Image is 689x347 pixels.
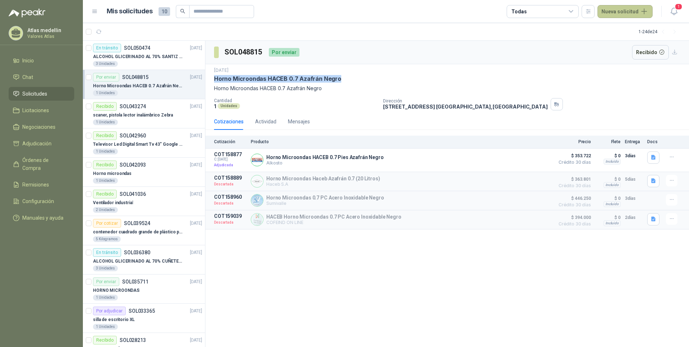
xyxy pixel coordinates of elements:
a: RecibidoSOL041036[DATE] Ventilador industrial2 Unidades [83,187,205,216]
div: Recibido [93,190,117,198]
p: SOL041036 [120,192,146,197]
p: [DATE] [190,162,202,168]
div: Recibido [93,131,117,140]
p: Docs [647,139,662,144]
span: Negociaciones [22,123,55,131]
span: Inicio [22,57,34,65]
p: [DATE] [190,278,202,285]
p: SOL042960 [120,133,146,138]
p: Horno Microondas Haceb Azafrán 0.7 (20 Litros) [266,176,380,181]
div: 1 Unidades [93,295,118,300]
p: Entrega [625,139,643,144]
h3: SOL048815 [225,47,263,58]
p: Horno Microondas HACEB 0.7 Azafrán Negro [93,83,183,89]
div: Por enviar [269,48,299,57]
p: 3 días [625,194,643,203]
p: Alkosto [266,160,384,166]
p: SOL028213 [120,338,146,343]
p: SOL035711 [122,279,148,284]
span: Crédito 30 días [555,184,591,188]
p: 5 días [625,175,643,184]
p: Descartada [214,200,246,207]
span: 10 [159,7,170,16]
p: Adjudicada [214,162,246,169]
p: Precio [555,139,591,144]
div: Actividad [255,118,276,126]
span: search [180,9,185,14]
div: Por adjudicar [93,307,126,315]
p: SOL039524 [124,221,150,226]
div: Mensajes [288,118,310,126]
a: Remisiones [9,178,74,192]
span: Configuración [22,197,54,205]
p: $ 0 [595,213,621,222]
a: RecibidoSOL042960[DATE] Televisor Led Digital Smart Tv 43" Google Tv 2k Hyundai Ref. Hyled4322gim... [83,128,205,158]
div: Todas [511,8,526,16]
span: Remisiones [22,181,49,189]
p: COT158877 [214,151,246,157]
p: scaner, pistola lector inalámbrico Zebra [93,112,173,119]
p: SOL042093 [120,162,146,167]
p: Ventilador industrial [93,199,133,206]
div: Por enviar [93,73,119,82]
p: Televisor Led Digital Smart Tv 43" Google Tv 2k Hyundai Ref. Hyled4322gim [93,141,183,148]
p: Descartada [214,181,246,188]
p: $ 0 [595,194,621,203]
span: $ 353.722 [555,151,591,160]
p: ALCOHOL GLICERINADO AL 70% CUÑETE 20LT [93,258,183,265]
p: Atlas medellin [27,28,72,33]
p: Producto [251,139,551,144]
p: COT158960 [214,194,246,200]
span: Crédito 30 días [555,222,591,226]
p: SOL048815 [122,75,148,80]
img: Company Logo [251,175,263,187]
p: $ 0 [595,175,621,184]
p: [DATE] [190,132,202,139]
button: Recibido [632,45,669,60]
p: Horno Microondas HACEB 0.7 Azafrán Negro [214,75,341,83]
p: Cantidad [214,98,377,103]
div: Incluido [604,201,621,207]
p: [DATE] [190,191,202,198]
span: Órdenes de Compra [22,156,67,172]
p: [DATE] [190,74,202,81]
p: contenedor cuadrado grande de plástico para carga pesada [93,229,183,236]
p: [DATE] [190,103,202,110]
a: Por cotizarSOL039524[DATE] contenedor cuadrado grande de plástico para carga pesada5 Kilogramos [83,216,205,245]
div: Recibido [93,161,117,169]
div: 1 Unidades [93,149,118,154]
span: Crédito 30 días [555,203,591,207]
img: Company Logo [251,214,263,225]
p: [DATE] [214,67,228,74]
div: Cotizaciones [214,118,244,126]
a: Manuales y ayuda [9,211,74,225]
div: Incluido [604,220,621,226]
p: Horno Microondas HACEB 0.7 Azafrán Negro [214,84,680,92]
span: C: [DATE] [214,157,246,162]
a: Por adjudicarSOL033365[DATE] silla de escritorio XL1 Unidades [83,304,205,333]
span: Solicitudes [22,90,47,98]
span: $ 446.250 [555,194,591,203]
div: 1 - 24 de 24 [639,26,680,38]
p: HORNO MICROONDAS [93,287,139,294]
a: Por enviarSOL048815[DATE] Horno Microondas HACEB 0.7 Azafrán Negro1 Unidades [83,70,205,99]
a: Chat [9,70,74,84]
img: Logo peakr [9,9,45,17]
span: $ 394.000 [555,213,591,222]
p: SOL050474 [124,45,150,50]
p: Dirección [383,98,548,104]
a: Adjudicación [9,137,74,150]
div: En tránsito [93,44,121,52]
div: 1 Unidades [93,324,118,330]
p: [DATE] [190,308,202,315]
span: Licitaciones [22,106,49,114]
p: Horno Microondas HACEB 0.7 Pies Azafrán Negro [266,154,384,160]
span: Adjudicación [22,140,52,148]
div: 1 Unidades [93,178,118,184]
p: ALCOHOL GLICERINADO AL 70% SANTIZ 100 - REC * CUÑT 20 LT [93,53,183,60]
p: Valores Atlas [27,34,72,39]
p: [DATE] [190,220,202,227]
div: 2 Unidades [93,207,118,213]
img: Company Logo [251,154,263,166]
a: En tránsitoSOL036380[DATE] ALCOHOL GLICERINADO AL 70% CUÑETE 20LT3 Unidades [83,245,205,274]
